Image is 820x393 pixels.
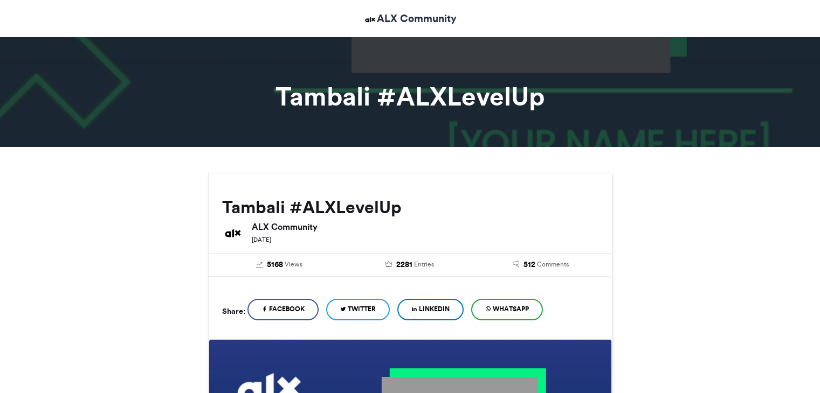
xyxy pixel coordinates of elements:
span: WhatsApp [493,304,529,314]
img: ALX Community [222,222,244,244]
span: 2281 [396,259,412,271]
a: WhatsApp [471,299,543,320]
a: Twitter [326,299,390,320]
h2: Tambali #ALXLevelUp [222,198,598,217]
span: Twitter [348,304,376,314]
span: 512 [523,259,535,271]
h1: Tambali #ALXLevelUp [111,83,709,109]
a: ALX Community [363,11,457,26]
span: LinkedIn [419,304,450,314]
span: Entries [414,259,434,269]
h5: Share: [222,304,245,318]
small: [DATE] [252,236,271,243]
a: 5168 Views [222,259,337,271]
img: ALX Community [363,13,377,26]
a: 512 Comments [484,259,598,271]
span: Comments [537,259,569,269]
span: Facebook [269,304,305,314]
a: 2281 Entries [353,259,467,271]
span: 5168 [267,259,283,271]
h6: ALX Community [252,222,598,231]
a: LinkedIn [397,299,464,320]
a: Facebook [247,299,319,320]
span: Views [285,259,302,269]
